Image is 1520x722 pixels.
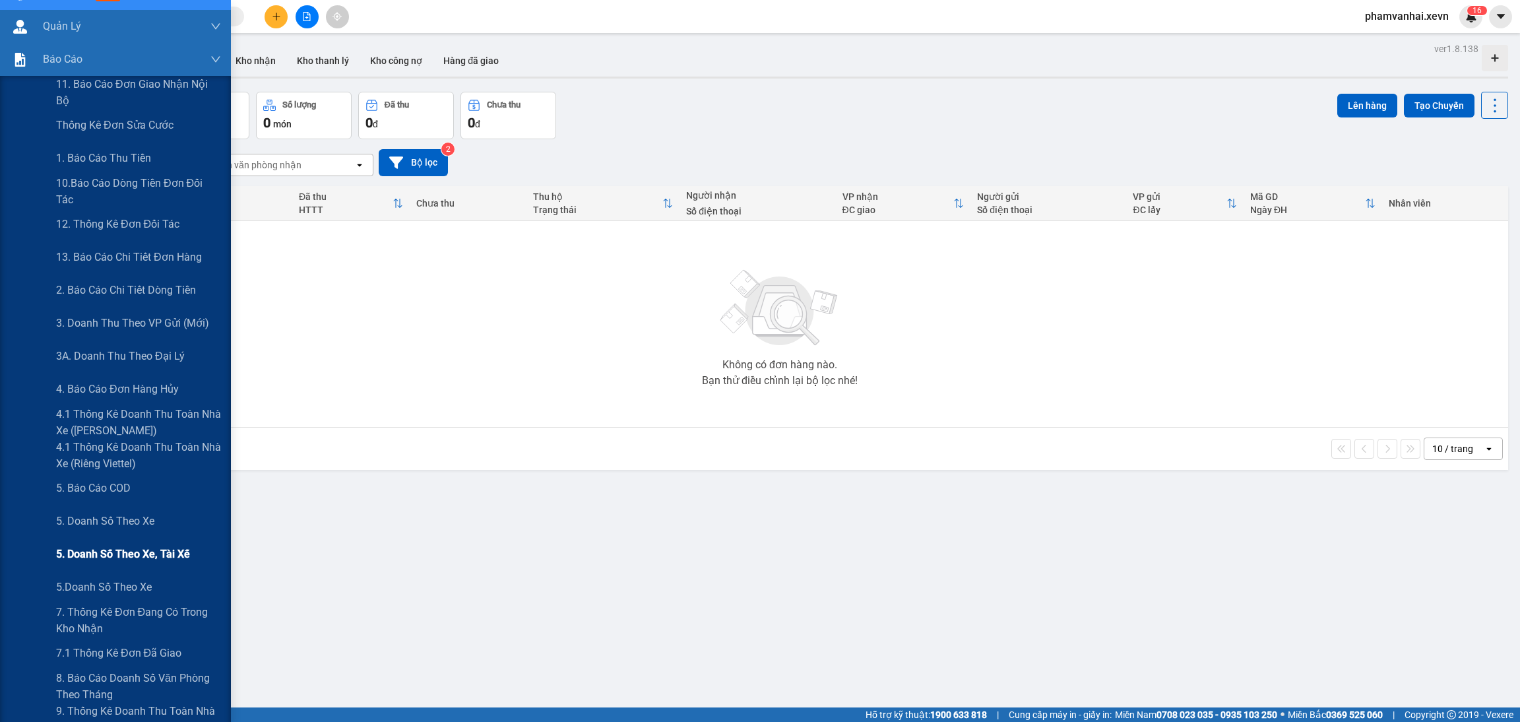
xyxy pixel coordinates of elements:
[56,670,221,703] span: 8. Báo cáo doanh số văn phòng theo tháng
[1337,94,1397,117] button: Lên hàng
[433,45,509,77] button: Hàng đã giao
[722,360,837,370] div: Không có đơn hàng nào.
[263,115,270,131] span: 0
[210,54,221,65] span: down
[286,45,360,77] button: Kho thanh lý
[360,45,433,77] button: Kho công nợ
[56,216,179,232] span: 12. Thống kê đơn đối tác
[842,205,954,215] div: ĐC giao
[292,186,410,221] th: Toggle SortBy
[1288,707,1383,722] span: Miền Bắc
[56,282,196,298] span: 2. Báo cáo chi tiết dòng tiền
[1115,707,1277,722] span: Miền Nam
[186,191,286,202] div: Tên món
[299,205,393,215] div: HTTT
[526,186,680,221] th: Toggle SortBy
[56,76,221,109] span: 11. Báo cáo đơn giao nhận nội bộ
[56,150,151,166] span: 1. Báo cáo thu tiền
[56,546,190,562] span: 5. Doanh số theo xe, tài xế
[326,5,349,28] button: aim
[1434,42,1478,56] div: ver 1.8.138
[43,18,81,34] span: Quản Lý
[299,191,393,202] div: Đã thu
[332,12,342,21] span: aim
[1477,6,1482,15] span: 6
[686,190,829,201] div: Người nhận
[256,92,352,139] button: Số lượng0món
[1495,11,1507,22] span: caret-down
[977,191,1120,202] div: Người gửi
[43,51,82,67] span: Báo cáo
[56,381,179,397] span: 4. Báo cáo đơn hàng hủy
[1250,191,1365,202] div: Mã GD
[56,175,221,208] span: 10.Báo cáo dòng tiền đơn đối tác
[56,117,174,133] span: Thống kê đơn sửa cước
[441,143,455,156] sup: 2
[56,249,202,265] span: 13. Báo cáo chi tiết đơn hàng
[533,205,662,215] div: Trạng thái
[1326,709,1383,720] strong: 0369 525 060
[836,186,971,221] th: Toggle SortBy
[358,92,454,139] button: Đã thu0đ
[1465,11,1477,22] img: icon-new-feature
[210,21,221,32] span: down
[296,5,319,28] button: file-add
[1447,710,1456,719] span: copyright
[487,100,521,110] div: Chưa thu
[272,12,281,21] span: plus
[475,119,480,129] span: đ
[714,262,846,354] img: svg+xml;base64,PHN2ZyBjbGFzcz0ibGlzdC1wbHVnX19zdmciIHhtbG5zPSJodHRwOi8vd3d3LnczLm9yZy8yMDAwL3N2Zy...
[385,100,409,110] div: Đã thu
[56,513,154,529] span: 5. Doanh số theo xe
[273,119,292,129] span: món
[282,100,316,110] div: Số lượng
[56,604,221,637] span: 7. Thống kê đơn đang có trong kho nhận
[866,707,987,722] span: Hỗ trợ kỹ thuật:
[842,191,954,202] div: VP nhận
[56,315,209,331] span: 3. Doanh Thu theo VP Gửi (mới)
[302,12,311,21] span: file-add
[1482,45,1508,71] div: Tạo kho hàng mới
[210,158,301,172] div: Chọn văn phòng nhận
[1133,191,1226,202] div: VP gửi
[379,149,448,176] button: Bộ lọc
[354,160,365,170] svg: open
[1489,5,1512,28] button: caret-down
[1404,94,1474,117] button: Tạo Chuyến
[1250,205,1365,215] div: Ngày ĐH
[56,645,181,661] span: 7.1 Thống kê đơn đã giao
[702,376,858,386] div: Bạn thử điều chỉnh lại bộ lọc nhé!
[13,20,27,34] img: warehouse-icon
[1467,6,1487,15] sup: 16
[186,205,286,215] div: Ghi chú
[1244,186,1382,221] th: Toggle SortBy
[1484,443,1494,454] svg: open
[977,205,1120,215] div: Số điện thoại
[56,406,221,439] span: 4.1 Thống kê doanh thu toàn nhà xe ([PERSON_NAME])
[225,45,286,77] button: Kho nhận
[1009,707,1112,722] span: Cung cấp máy in - giấy in:
[373,119,378,129] span: đ
[1133,205,1226,215] div: ĐC lấy
[265,5,288,28] button: plus
[997,707,999,722] span: |
[56,439,221,472] span: 4.1 Thống kê doanh thu toàn nhà xe (Riêng Viettel)
[365,115,373,131] span: 0
[1126,186,1243,221] th: Toggle SortBy
[930,709,987,720] strong: 1900 633 818
[533,191,662,202] div: Thu hộ
[1156,709,1277,720] strong: 0708 023 035 - 0935 103 250
[1432,442,1473,455] div: 10 / trang
[468,115,475,131] span: 0
[1281,712,1284,717] span: ⚪️
[460,92,556,139] button: Chưa thu0đ
[1389,198,1502,209] div: Nhân viên
[56,480,131,496] span: 5. Báo cáo COD
[1393,707,1395,722] span: |
[1472,6,1477,15] span: 1
[1354,8,1459,24] span: phamvanhai.xevn
[416,198,520,209] div: Chưa thu
[56,348,185,364] span: 3A. Doanh Thu theo Đại Lý
[13,53,27,67] img: solution-icon
[56,579,152,595] span: 5.Doanh số theo xe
